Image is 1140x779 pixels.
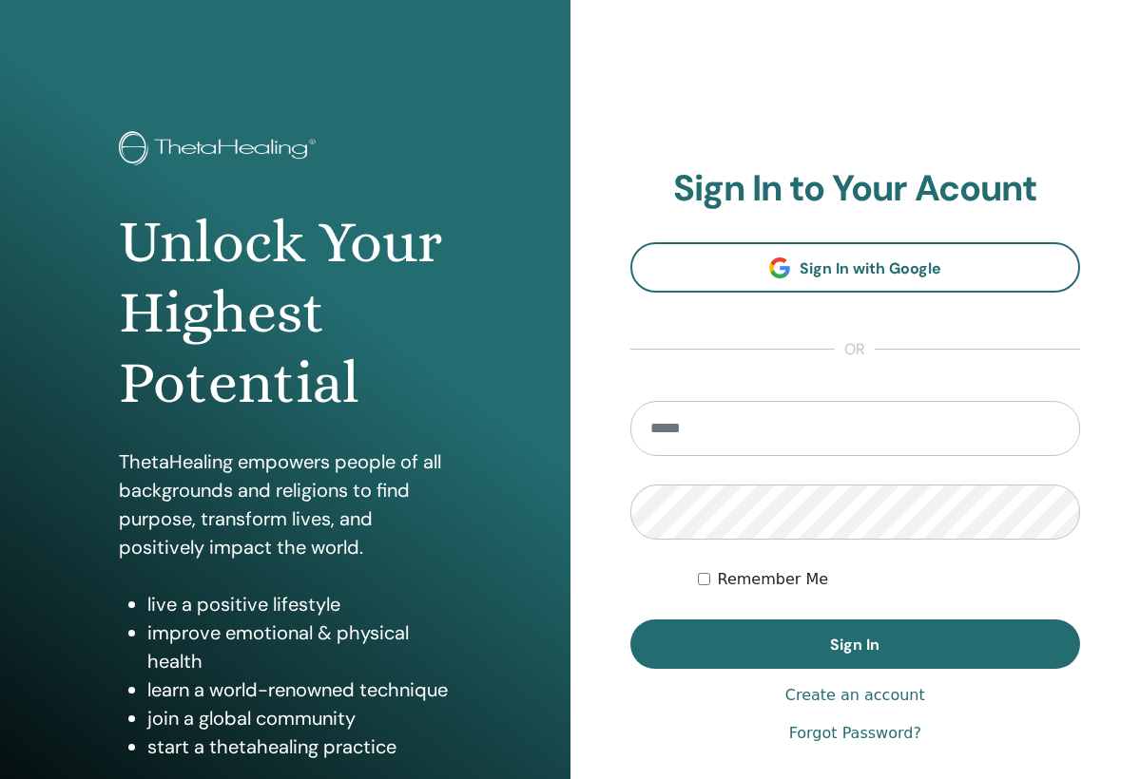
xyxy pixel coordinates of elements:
[119,207,452,419] h1: Unlock Your Highest Potential
[789,722,921,745] a: Forgot Password?
[835,338,875,361] span: or
[147,732,452,761] li: start a thetahealing practice
[800,258,941,278] span: Sign In with Google
[119,447,452,561] p: ThetaHealing empowers people of all backgrounds and religions to find purpose, transform lives, a...
[630,619,1081,669] button: Sign In
[147,590,452,618] li: live a positive lifestyle
[698,568,1080,591] div: Keep me authenticated indefinitely or until I manually logout
[630,242,1081,293] a: Sign In with Google
[147,618,452,675] li: improve emotional & physical health
[147,704,452,732] li: join a global community
[147,675,452,704] li: learn a world-renowned technique
[830,635,879,655] span: Sign In
[630,167,1081,211] h2: Sign In to Your Acount
[785,684,925,707] a: Create an account
[718,568,829,591] label: Remember Me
